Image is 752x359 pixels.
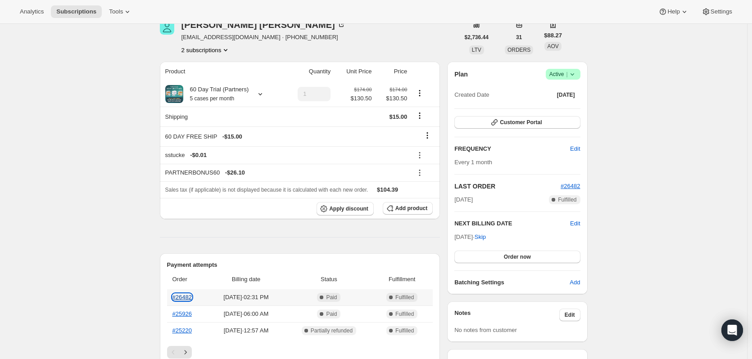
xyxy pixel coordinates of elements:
button: Product actions [412,88,427,98]
span: AOV [547,43,558,49]
span: Edit [565,311,575,319]
th: Order [167,269,208,289]
a: #25220 [172,327,192,334]
img: product img [165,85,183,103]
span: $104.39 [377,186,398,193]
small: $174.00 [354,87,371,92]
th: Price [375,62,410,81]
a: #26482 [172,294,192,301]
span: Help [667,8,680,15]
span: [EMAIL_ADDRESS][DOMAIN_NAME] · [PHONE_NUMBER] [181,33,346,42]
th: Quantity [282,62,334,81]
button: Analytics [14,5,49,18]
button: 31 [511,31,527,44]
span: LTV [472,47,481,53]
div: [PERSON_NAME] [PERSON_NAME] [181,20,346,29]
button: $2,736.44 [459,31,494,44]
span: Status [287,275,371,284]
span: Add [570,278,580,287]
h2: NEXT BILLING DATE [454,219,570,228]
span: [DATE] · 02:31 PM [211,293,281,302]
span: Every 1 month [454,159,492,166]
span: Created Date [454,90,489,99]
button: Product actions [181,45,231,54]
span: Fulfilled [395,310,414,318]
span: [DATE] [557,91,575,99]
button: Edit [559,309,580,321]
span: $130.50 [377,94,408,103]
span: $15.00 [390,113,408,120]
h2: Payment attempts [167,260,433,269]
span: [DATE] · [454,233,486,240]
h2: FREQUENCY [454,144,570,153]
span: Skip [475,233,486,242]
button: Subscriptions [51,5,102,18]
span: Sales tax (if applicable) is not displayed because it is calculated with each new order. [165,187,368,193]
button: Customer Portal [454,116,580,129]
span: [DATE] · 06:00 AM [211,310,281,319]
button: [DATE] [552,89,580,101]
span: Edit [570,144,580,153]
h2: LAST ORDER [454,182,561,191]
nav: Pagination [167,346,433,359]
span: Fulfilled [558,196,576,203]
a: #25926 [172,310,192,317]
h2: Plan [454,70,468,79]
div: 60 Day Trial (Partners) [183,85,249,103]
span: Analytics [20,8,44,15]
span: Active [549,70,577,79]
th: Unit Price [333,62,374,81]
span: Paid [326,310,337,318]
button: Edit [570,219,580,228]
div: sstucke [165,151,408,160]
span: | [566,71,567,78]
a: #26482 [561,183,580,189]
div: PARTNERBONUS60 [165,168,408,177]
span: Robert McNulty [160,20,174,35]
span: Fulfillment [376,275,427,284]
h6: Batching Settings [454,278,570,287]
button: Shipping actions [412,111,427,121]
button: Settings [696,5,738,18]
button: Add [564,275,585,290]
button: Tools [104,5,137,18]
span: Tools [109,8,123,15]
button: #26482 [561,182,580,191]
div: 60 DAY FREE SHIP [165,132,408,141]
span: Fulfilled [395,294,414,301]
span: Settings [711,8,732,15]
span: ORDERS [507,47,530,53]
span: No notes from customer [454,327,517,333]
span: $130.50 [351,94,372,103]
button: Next [179,346,192,359]
div: Open Intercom Messenger [721,319,743,341]
button: Apply discount [317,202,374,215]
button: Skip [469,230,491,244]
button: Order now [454,251,580,263]
span: - $15.00 [222,132,242,141]
span: Customer Portal [500,119,542,126]
span: $88.27 [544,31,562,40]
span: Order now [504,253,531,260]
span: Paid [326,294,337,301]
th: Shipping [160,107,282,126]
span: - $26.10 [225,168,245,177]
th: Product [160,62,282,81]
small: $174.00 [390,87,407,92]
span: - $0.01 [190,151,207,160]
span: Fulfilled [395,327,414,334]
button: Add product [383,202,433,215]
span: Billing date [211,275,281,284]
span: $2,736.44 [465,34,489,41]
button: Help [653,5,694,18]
span: [DATE] [454,195,473,204]
span: Subscriptions [56,8,96,15]
span: Apply discount [329,205,368,212]
span: Add product [395,205,427,212]
small: 5 cases per month [190,95,235,102]
h3: Notes [454,309,559,321]
span: 31 [516,34,522,41]
span: Partially refunded [311,327,353,334]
